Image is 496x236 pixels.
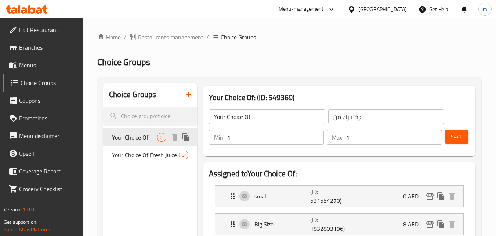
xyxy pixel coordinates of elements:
[112,133,157,142] span: Your Choice Of:
[3,109,83,127] a: Promotions
[103,146,197,164] div: Your Choice Of Fresh Juice3
[19,43,77,52] span: Branches
[157,133,166,142] div: Choices
[446,219,457,230] button: delete
[23,205,34,214] span: 1.0.0
[97,33,481,42] nav: breadcrumb
[209,168,470,179] h2: Assigned to Your Choice Of:
[435,219,446,230] button: duplicate
[358,5,407,13] div: [GEOGRAPHIC_DATA]
[179,151,188,159] div: Choices
[451,132,463,141] span: Save
[180,132,191,143] button: duplicate
[3,21,83,39] a: Edit Restaurant
[138,33,203,42] span: Restaurants management
[19,25,77,34] span: Edit Restaurant
[97,54,150,70] span: Choice Groups
[169,132,180,143] button: delete
[215,186,463,207] div: Expand
[279,5,324,14] div: Menu-management
[214,133,224,142] p: Min:
[4,205,22,214] span: Version:
[254,192,311,201] p: small
[4,225,50,234] a: Support.OpsPlatform
[19,184,77,193] span: Grocery Checklist
[254,220,311,229] p: Big Size
[97,33,121,42] a: Home
[3,56,83,74] a: Menus
[209,92,470,103] h3: Your Choice Of: (ID: 549369)
[400,220,424,229] p: 18 AED
[19,61,77,70] span: Menus
[157,134,166,141] span: 2
[124,33,126,42] li: /
[332,133,343,142] p: Max:
[3,180,83,198] a: Grocery Checklist
[3,162,83,180] a: Coverage Report
[424,191,435,202] button: edit
[19,167,77,176] span: Coverage Report
[215,214,463,235] div: Expand
[403,192,424,201] p: 0 AED
[3,127,83,145] a: Menu disclaimer
[221,33,256,42] span: Choice Groups
[206,33,209,42] li: /
[3,145,83,162] a: Upsell
[3,74,83,92] a: Choice Groups
[21,78,77,87] span: Choice Groups
[3,39,83,56] a: Branches
[112,151,179,159] span: Your Choice Of Fresh Juice
[103,128,197,146] div: Your Choice Of:2deleteduplicate
[483,5,487,13] span: m
[19,149,77,158] span: Upsell
[19,131,77,140] span: Menu disclaimer
[445,130,468,144] button: Save
[424,219,435,230] button: edit
[4,217,37,227] span: Get support on:
[446,191,457,202] button: delete
[19,96,77,105] span: Coupons
[209,182,470,210] li: Expand
[435,191,446,202] button: duplicate
[19,114,77,123] span: Promotions
[310,215,348,233] p: (ID: 1832803196)
[109,89,156,100] h2: Choice Groups
[310,187,348,205] p: (ID: 531554270)
[3,92,83,109] a: Coupons
[179,152,188,159] span: 3
[103,107,197,126] input: search
[129,33,203,42] a: Restaurants management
